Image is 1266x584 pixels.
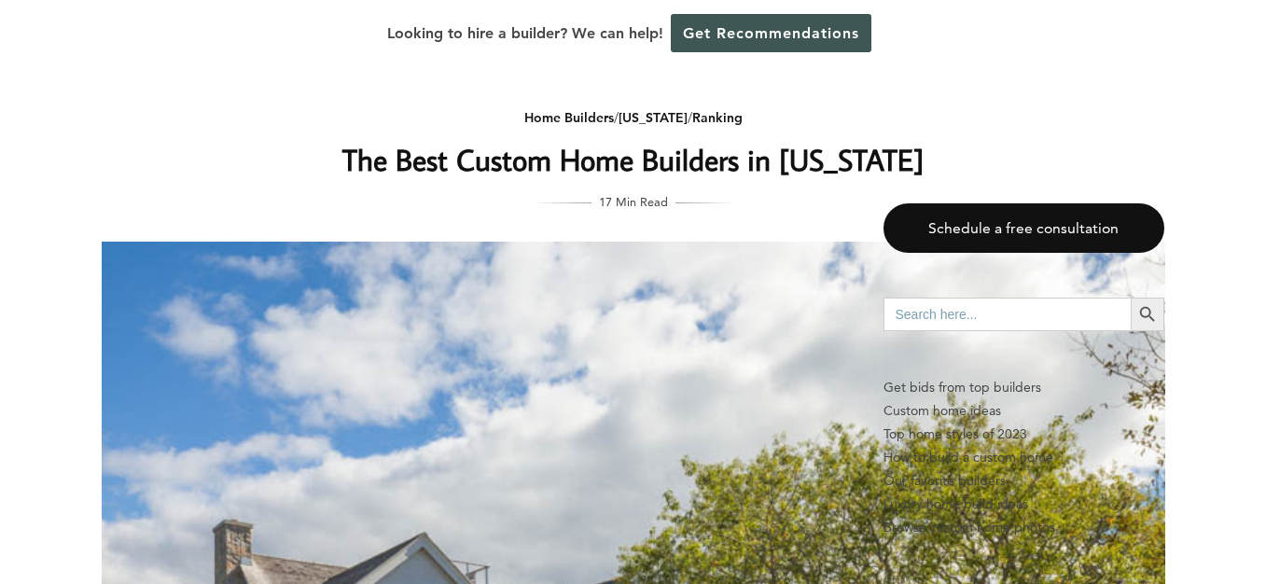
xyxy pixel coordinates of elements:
[619,109,688,126] a: [US_STATE]
[671,14,871,52] a: Get Recommendations
[599,191,668,212] span: 17 Min Read
[261,137,1006,182] h1: The Best Custom Home Builders in [US_STATE]
[524,109,614,126] a: Home Builders
[692,109,743,126] a: Ranking
[261,106,1006,130] div: / /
